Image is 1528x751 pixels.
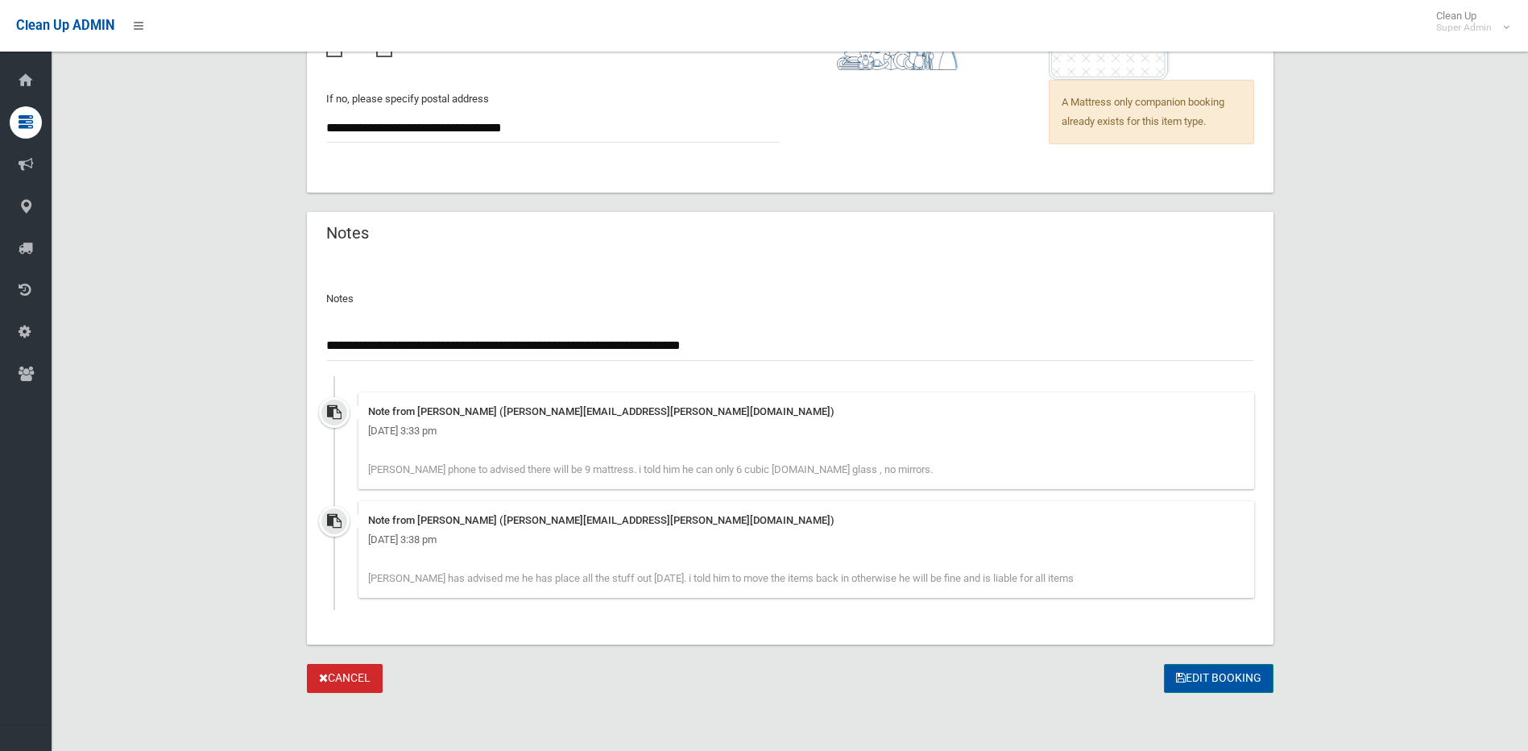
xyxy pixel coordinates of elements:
div: Note from [PERSON_NAME] ([PERSON_NAME][EMAIL_ADDRESS][PERSON_NAME][DOMAIN_NAME]) [368,402,1244,421]
div: Note from [PERSON_NAME] ([PERSON_NAME][EMAIL_ADDRESS][PERSON_NAME][DOMAIN_NAME]) [368,511,1244,530]
small: Super Admin [1436,22,1492,34]
label: If no, please specify postal address [326,89,489,109]
a: Cancel [307,664,383,694]
span: [PERSON_NAME] phone to advised there will be 9 mattress. i told him he can only 6 cubic [DOMAIN_N... [368,463,933,475]
button: Edit Booking [1164,664,1273,694]
span: Clean Up ADMIN [16,18,114,33]
p: Notes [326,289,1254,309]
div: [DATE] 3:33 pm [368,421,1244,441]
div: [DATE] 3:38 pm [368,530,1244,550]
header: Notes [307,218,388,249]
span: [PERSON_NAME] has advised me he has place all the stuff out [DATE]. i told him to move the items ... [368,572,1074,584]
span: A Mattress only companion booking already exists for this item type. [1049,80,1254,144]
img: b13cc3517677393f34c0a387616ef184.png [837,34,958,70]
span: Clean Up [1428,10,1508,34]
